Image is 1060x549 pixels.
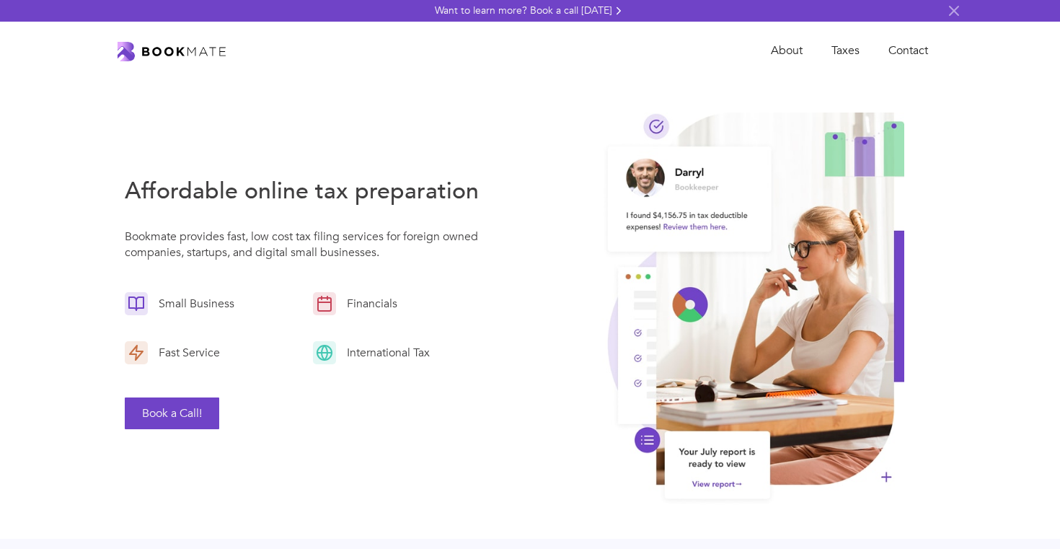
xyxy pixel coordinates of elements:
a: About [756,36,817,66]
div: International Tax [336,345,433,361]
div: Fast Service [148,345,224,361]
div: Financials [336,296,401,312]
p: Bookmate provides fast, low cost tax filing services for foreign owned companies, startups, and d... [125,229,490,268]
a: home [118,40,226,62]
h3: Affordable online tax preparation [125,175,490,207]
a: Want to learn more? Book a call [DATE] [435,4,625,18]
a: Taxes [817,36,874,66]
div: Want to learn more? Book a call [DATE] [435,4,612,18]
div: Small Business [148,296,238,312]
button: Book a Call! [125,398,219,429]
a: Contact [874,36,942,66]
